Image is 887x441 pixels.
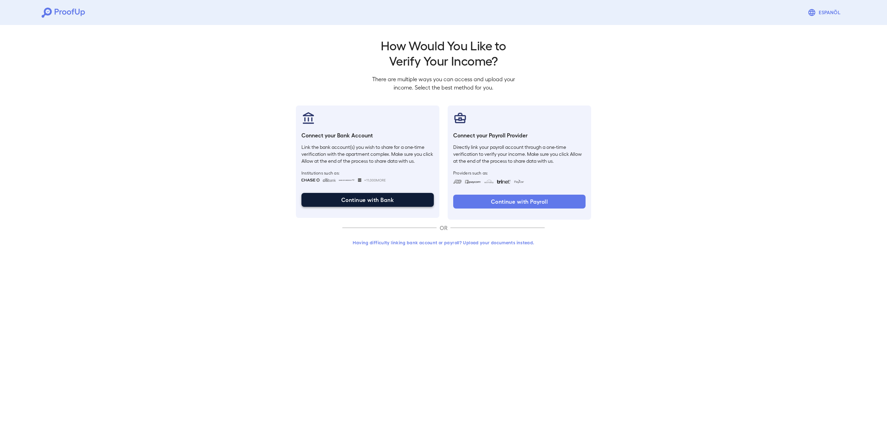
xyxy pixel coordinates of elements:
p: Link the bank account(s) you wish to share for a one-time verification with the apartment complex... [301,144,434,164]
img: chase.svg [301,178,320,182]
span: Providers such as: [453,170,586,176]
button: Espanõl [805,6,845,19]
button: Continue with Payroll [453,195,586,209]
img: bankAccount.svg [301,111,315,125]
button: Having difficulty linking bank account or payroll? Upload your documents instead. [342,236,545,249]
img: bankOfAmerica.svg [339,178,355,182]
img: trinet.svg [497,180,511,184]
h2: How Would You Like to Verify Your Income? [367,37,520,68]
img: workday.svg [484,180,494,184]
img: adp.svg [453,180,462,184]
h6: Connect your Payroll Provider [453,131,586,139]
img: paycon.svg [513,180,524,184]
span: Institutions such as: [301,170,434,176]
img: wellsfargo.svg [358,178,362,182]
h6: Connect your Bank Account [301,131,434,139]
img: citibank.svg [323,178,336,182]
p: Directly link your payroll account through a one-time verification to verify your income. Make su... [453,144,586,164]
p: There are multiple ways you can access and upload your income. Select the best method for you. [367,75,520,92]
img: paycom.svg [465,180,481,184]
p: OR [437,224,450,232]
img: payrollProvider.svg [453,111,467,125]
button: Continue with Bank [301,193,434,207]
span: +11,000 More [364,177,386,183]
